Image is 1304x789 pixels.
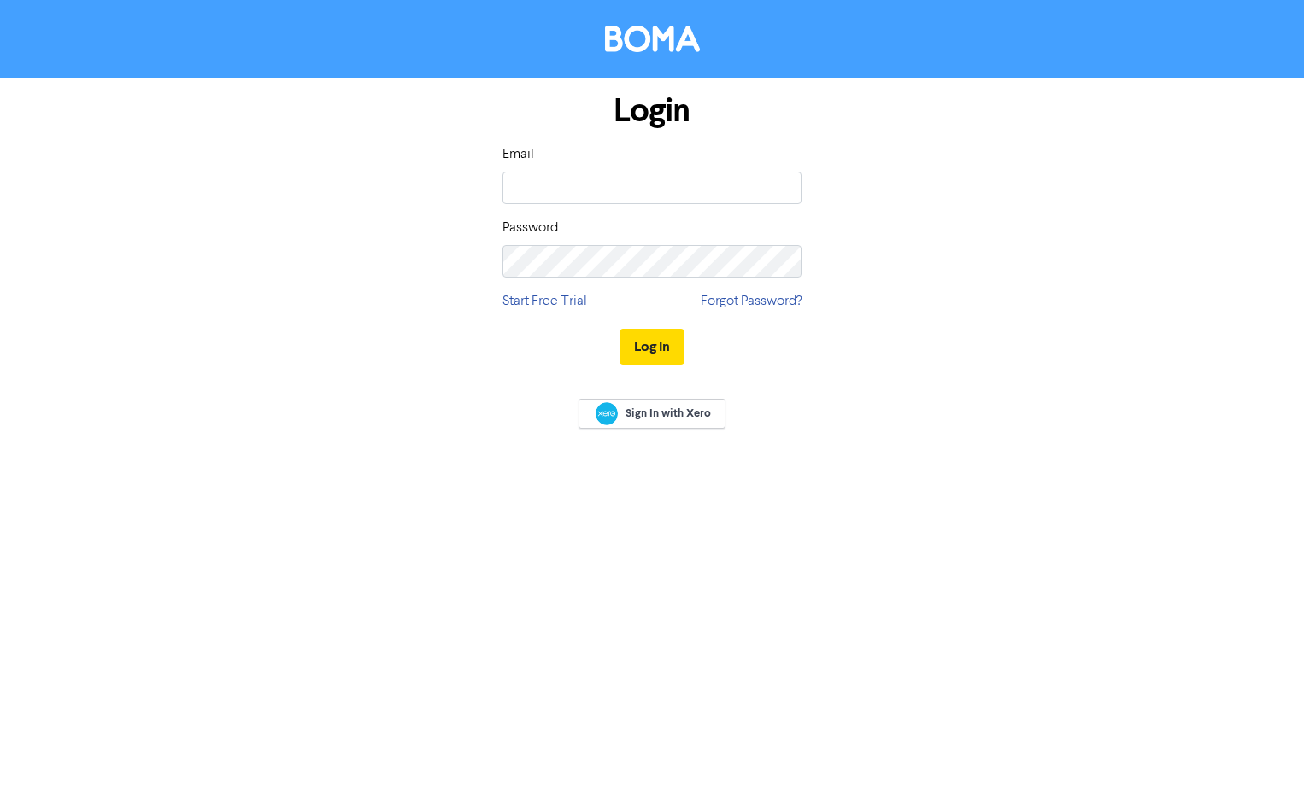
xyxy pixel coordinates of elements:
[626,406,711,421] span: Sign In with Xero
[605,26,700,52] img: BOMA Logo
[502,218,558,238] label: Password
[1219,707,1304,789] iframe: Chat Widget
[596,402,618,425] img: Xero logo
[701,291,802,312] a: Forgot Password?
[502,291,587,312] a: Start Free Trial
[502,91,802,131] h1: Login
[620,329,684,365] button: Log In
[579,399,725,429] a: Sign In with Xero
[502,144,534,165] label: Email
